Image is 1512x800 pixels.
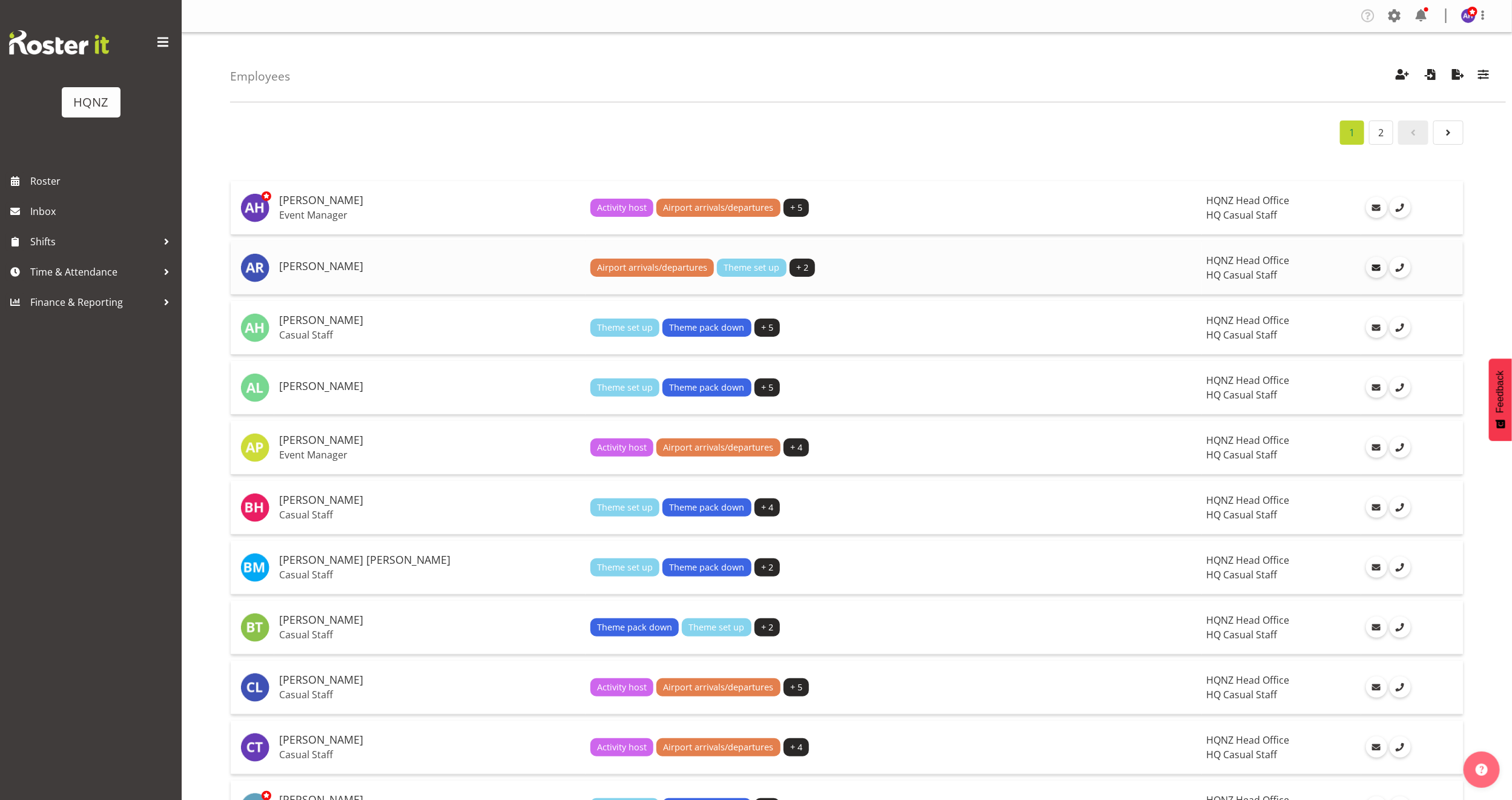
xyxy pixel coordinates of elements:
h5: [PERSON_NAME] [279,380,581,392]
span: HQNZ Head Office [1207,254,1290,267]
p: Casual Staff [279,569,581,581]
span: Theme set up [597,561,653,574]
a: Email Employee [1366,736,1387,758]
img: alanna-haysmith10795.jpg [1461,8,1476,23]
a: Call Employee [1390,617,1411,638]
span: HQ Casual Staff [1207,448,1278,461]
a: Page 2. [1369,121,1393,145]
span: + 2 [761,561,773,574]
span: Airport arrivals/departures [597,261,707,274]
a: Call Employee [1390,257,1411,278]
span: + 5 [790,681,802,694]
img: ben-traill10770.jpg [240,613,269,642]
span: + 4 [761,501,773,514]
span: Finance & Reporting [30,293,157,311]
span: Theme set up [597,321,653,334]
span: + 4 [790,741,802,754]
span: Theme set up [724,261,780,274]
h5: [PERSON_NAME] [279,194,581,207]
h4: Employees [230,70,290,83]
span: HQ Casual Staff [1207,508,1278,521]
img: charlie-turner11510.jpg [240,733,269,762]
a: Call Employee [1390,437,1411,458]
h5: [PERSON_NAME] [279,434,581,446]
span: Theme pack down [670,321,745,334]
span: HQ Casual Staff [1207,328,1278,342]
span: HQ Casual Staff [1207,568,1278,581]
h5: [PERSON_NAME] [279,614,581,626]
span: HQ Casual Staff [1207,628,1278,641]
a: Email Employee [1366,617,1387,638]
a: Email Employee [1366,317,1387,338]
button: Filter Employees [1471,63,1496,90]
img: alanna-haysmith10795.jpg [240,193,269,222]
span: HQNZ Head Office [1207,374,1290,387]
span: Activity host [597,741,647,754]
span: Activity host [597,681,647,694]
h5: [PERSON_NAME] [279,260,581,273]
a: Email Employee [1366,377,1387,398]
a: Page 2. [1433,121,1464,145]
img: Rosterit website logo [9,30,109,55]
img: bayley-mcdonald3503.jpg [240,553,269,582]
img: help-xxl-2.png [1476,764,1488,776]
button: Create Employees [1390,63,1415,90]
a: Call Employee [1390,676,1411,698]
span: HQNZ Head Office [1207,554,1290,567]
img: amanda-horan1485.jpg [240,313,269,342]
img: ana-ledesma2609.jpg [240,373,269,402]
span: HQ Casual Staff [1207,268,1278,282]
img: barbara-hillcoat6919.jpg [240,493,269,522]
span: Shifts [30,233,157,251]
span: + 5 [761,381,773,394]
a: Call Employee [1390,736,1411,758]
span: + 2 [796,261,808,274]
button: Feedback - Show survey [1489,359,1512,441]
a: Email Employee [1366,557,1387,578]
span: Theme pack down [670,501,745,514]
span: Theme pack down [597,621,672,634]
img: alex-romanytchev10814.jpg [240,253,269,282]
span: Airport arrivals/departures [664,681,774,694]
h5: [PERSON_NAME] [279,674,581,686]
a: Call Employee [1390,317,1411,338]
a: Email Employee [1366,676,1387,698]
span: Activity host [597,201,647,214]
span: Feedback [1495,371,1506,413]
span: Theme set up [689,621,745,634]
div: HQNZ [74,93,108,111]
span: HQNZ Head Office [1207,434,1290,447]
span: HQNZ Head Office [1207,494,1290,507]
span: Airport arrivals/departures [664,741,774,754]
span: HQNZ Head Office [1207,733,1290,747]
span: Theme pack down [670,381,745,394]
span: + 2 [761,621,773,634]
span: + 5 [761,321,773,334]
a: Email Employee [1366,257,1387,278]
a: Email Employee [1366,197,1387,218]
span: HQNZ Head Office [1207,194,1290,207]
a: Email Employee [1366,437,1387,458]
a: Call Employee [1390,197,1411,218]
h5: [PERSON_NAME] [279,734,581,746]
span: Inbox [30,202,176,220]
button: Import Employees [1418,63,1443,90]
a: Call Employee [1390,497,1411,518]
a: Call Employee [1390,377,1411,398]
span: HQNZ Head Office [1207,314,1290,327]
span: HQ Casual Staff [1207,208,1278,222]
span: HQ Casual Staff [1207,688,1278,701]
h5: [PERSON_NAME] [279,494,581,506]
p: Casual Staff [279,689,581,701]
img: anthony-paul-mitchell10536.jpg [240,433,269,462]
span: Theme set up [597,381,653,394]
button: Export Employees [1445,63,1471,90]
p: Casual Staff [279,629,581,641]
span: + 5 [790,201,802,214]
span: Airport arrivals/departures [664,441,774,454]
span: Time & Attendance [30,263,157,281]
p: Event Manager [279,449,581,461]
span: Activity host [597,441,647,454]
h5: [PERSON_NAME] [279,314,581,326]
span: HQNZ Head Office [1207,613,1290,627]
